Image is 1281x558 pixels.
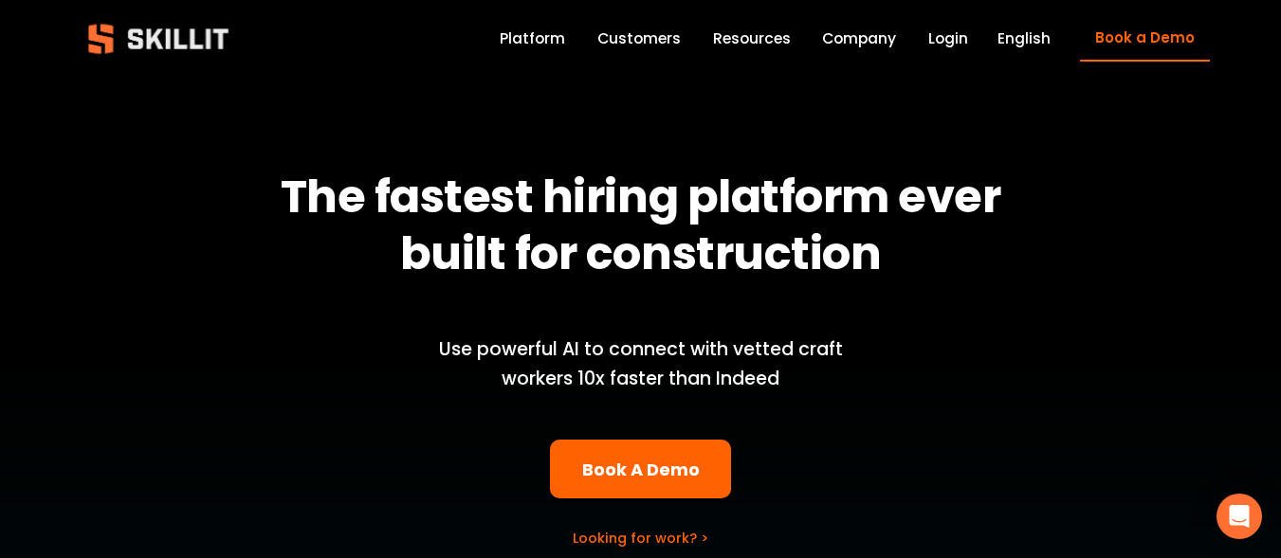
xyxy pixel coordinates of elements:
div: language picker [997,27,1051,52]
a: Login [928,27,968,52]
a: folder dropdown [713,27,791,52]
span: English [997,27,1051,49]
img: Skillit [72,10,245,67]
a: Customers [597,27,681,52]
strong: The fastest hiring platform ever built for construction [281,165,1010,284]
a: Platform [500,27,565,52]
span: Resources [713,27,791,49]
a: Looking for work? > [573,529,708,548]
a: Book a Demo [1080,15,1209,62]
a: Book A Demo [550,440,731,499]
div: Open Intercom Messenger [1217,494,1262,539]
p: Use powerful AI to connect with vetted craft workers 10x faster than Indeed [407,335,875,393]
a: Company [822,27,896,52]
